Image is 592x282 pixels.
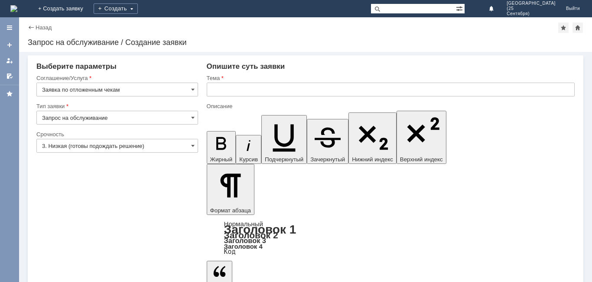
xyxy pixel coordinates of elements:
a: Заголовок 1 [224,223,296,236]
span: Курсив [239,156,258,163]
button: Жирный [207,131,236,164]
a: Заголовок 2 [224,230,278,240]
a: Мои согласования [3,69,16,83]
span: (25 [507,6,556,11]
div: Запрос на обслуживание / Создание заявки [28,38,583,47]
a: Перейти на домашнюю страницу [10,5,17,12]
button: Курсив [236,135,261,164]
a: Код [224,248,236,256]
span: Нижний индекс [352,156,393,163]
div: Добавить в избранное [558,22,569,33]
span: Подчеркнутый [265,156,303,163]
span: Формат абзаца [210,207,251,214]
div: Сделать домашней страницей [572,22,583,33]
a: Заголовок 4 [224,243,263,250]
span: Верхний индекс [400,156,443,163]
div: Тип заявки [36,103,196,109]
div: Описание [207,103,573,109]
div: Создать [94,3,138,14]
span: Выберите параметры [36,62,117,70]
a: Создать заявку [3,38,16,52]
div: Формат абзаца [207,221,575,255]
div: Соглашение/Услуга [36,75,196,81]
button: Подчеркнутый [261,115,307,164]
button: Верхний индекс [397,111,446,164]
div: Срочность [36,131,196,137]
span: Сентября) [507,11,556,16]
a: Заголовок 3 [224,237,266,244]
button: Формат абзаца [207,164,254,215]
img: logo [10,5,17,12]
span: [GEOGRAPHIC_DATA] [507,1,556,6]
button: Нижний индекс [348,112,397,164]
button: Зачеркнутый [307,119,348,164]
a: Нормальный [224,220,263,228]
span: Расширенный поиск [456,4,465,12]
div: Тема [207,75,573,81]
span: Зачеркнутый [310,156,345,163]
a: Мои заявки [3,54,16,67]
a: Назад [36,24,52,31]
span: Жирный [210,156,233,163]
span: Опишите суть заявки [207,62,285,70]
